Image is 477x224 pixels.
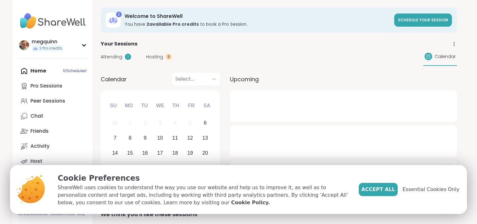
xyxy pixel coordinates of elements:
[112,149,118,157] div: 14
[184,99,198,113] div: Fr
[122,99,136,113] div: Mo
[157,149,163,157] div: 17
[153,131,167,145] div: Choose Wednesday, September 10th, 2025
[125,54,131,60] div: 1
[109,161,122,175] div: Choose Sunday, September 21st, 2025
[18,78,88,93] a: Pro Sessions
[101,210,457,219] div: We think you'll like these sessions
[183,147,197,160] div: Choose Friday, September 19th, 2025
[138,147,152,160] div: Choose Tuesday, September 16th, 2025
[168,161,182,175] div: Choose Thursday, September 25th, 2025
[146,21,199,27] b: 2 available Pro credit s
[19,40,29,50] img: megquinn
[30,128,49,135] div: Friends
[109,147,122,160] div: Choose Sunday, September 14th, 2025
[398,17,448,23] span: Schedule your session
[18,212,48,216] a: Safety Resources
[169,99,183,113] div: Th
[138,131,152,145] div: Choose Tuesday, September 9th, 2025
[109,131,122,145] div: Choose Sunday, September 7th, 2025
[125,21,390,27] h3: You have to book a Pro Session.
[116,12,122,17] div: 2
[18,124,88,139] a: Friends
[230,75,259,83] span: Upcoming
[144,119,146,127] div: 2
[168,131,182,145] div: Choose Thursday, September 11th, 2025
[168,147,182,160] div: Choose Thursday, September 18th, 2025
[144,134,146,142] div: 9
[18,10,88,32] img: ShareWell Nav Logo
[129,134,131,142] div: 8
[183,161,197,175] div: Choose Friday, September 26th, 2025
[204,119,207,127] div: 6
[189,119,192,127] div: 5
[172,149,178,157] div: 18
[50,212,75,216] a: Redeem Code
[101,54,122,60] span: Attending
[112,119,118,127] div: 31
[138,116,152,130] div: Not available Tuesday, September 2nd, 2025
[123,161,137,175] div: Choose Monday, September 22nd, 2025
[18,93,88,109] a: Peer Sessions
[77,212,85,216] a: Blog
[202,134,208,142] div: 13
[199,161,212,175] div: Choose Saturday, September 27th, 2025
[30,158,42,165] div: Host
[142,149,148,157] div: 16
[58,173,349,184] p: Cookie Preferences
[142,164,148,172] div: 23
[18,154,88,169] a: Host
[18,109,88,124] a: Chat
[200,99,214,113] div: Sa
[153,116,167,130] div: Not available Wednesday, September 3rd, 2025
[157,134,163,142] div: 10
[127,149,133,157] div: 15
[153,161,167,175] div: Choose Wednesday, September 24th, 2025
[58,184,349,206] p: ShareWell uses cookies to understand the way you use our website and help us to improve it, as we...
[361,186,395,193] span: Accept All
[30,143,50,150] div: Activity
[30,98,65,104] div: Peer Sessions
[138,161,152,175] div: Choose Tuesday, September 23rd, 2025
[172,134,178,142] div: 11
[157,164,163,172] div: 24
[202,149,208,157] div: 20
[199,131,212,145] div: Choose Saturday, September 13th, 2025
[174,119,177,127] div: 4
[168,116,182,130] div: Not available Thursday, September 4th, 2025
[146,54,163,60] span: Hosting
[18,139,88,154] a: Activity
[129,119,131,127] div: 1
[39,46,62,51] span: 2 Pro credits
[138,99,151,113] div: Tu
[30,83,62,89] div: Pro Sessions
[108,115,213,190] div: month 2025-09
[123,147,137,160] div: Choose Monday, September 15th, 2025
[106,99,120,113] div: Su
[172,164,178,172] div: 25
[159,119,162,127] div: 3
[125,13,390,20] h3: Welcome to ShareWell
[199,147,212,160] div: Choose Saturday, September 20th, 2025
[112,164,118,172] div: 21
[101,40,137,48] span: Your Sessions
[153,99,167,113] div: We
[187,134,193,142] div: 12
[435,53,456,60] span: Calendar
[153,147,167,160] div: Choose Wednesday, September 17th, 2025
[109,116,122,130] div: Not available Sunday, August 31st, 2025
[114,134,116,142] div: 7
[123,116,137,130] div: Not available Monday, September 1st, 2025
[231,199,270,206] a: Cookie Policy.
[187,164,193,172] div: 26
[101,75,127,83] span: Calendar
[394,13,452,27] a: Schedule your session
[359,183,398,196] button: Accept All
[123,131,137,145] div: Choose Monday, September 8th, 2025
[32,38,63,45] div: megquinn
[187,149,193,157] div: 19
[202,164,208,172] div: 27
[166,54,172,60] div: 9
[403,186,459,193] span: Essential Cookies Only
[183,131,197,145] div: Choose Friday, September 12th, 2025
